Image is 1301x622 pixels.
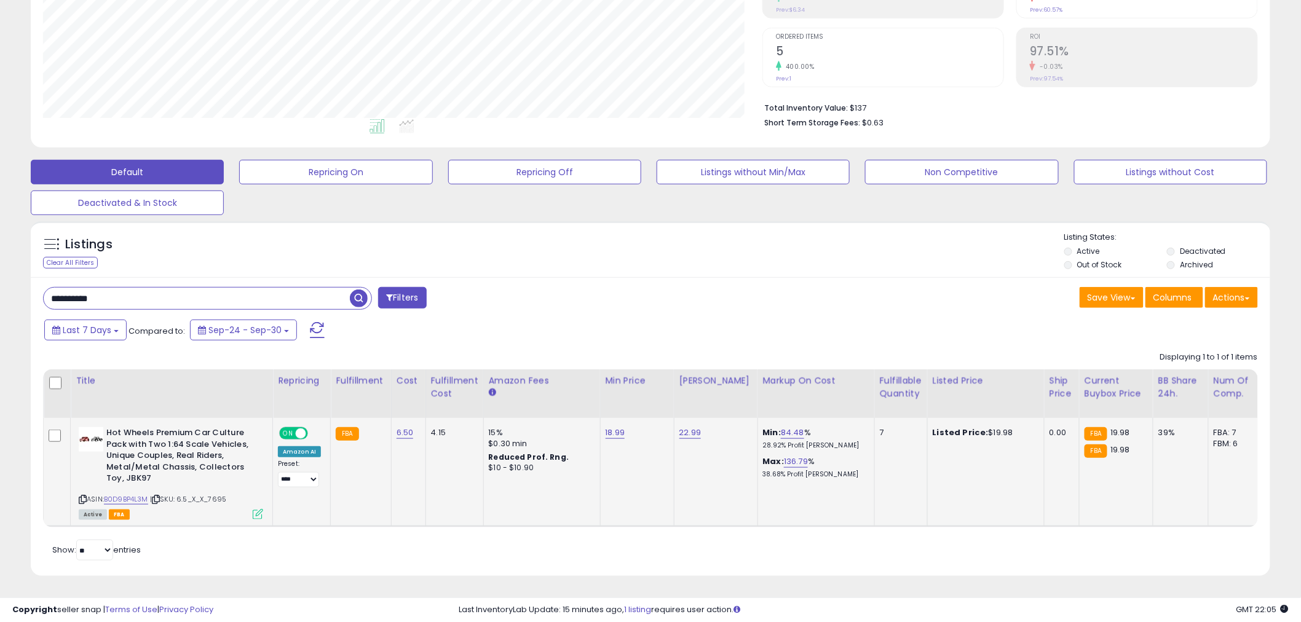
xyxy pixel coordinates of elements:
[76,374,267,387] div: Title
[448,160,641,184] button: Repricing Off
[239,160,432,184] button: Repricing On
[1110,427,1130,438] span: 19.98
[431,427,474,438] div: 4.15
[764,103,848,113] b: Total Inventory Value:
[763,470,865,479] p: 38.68% Profit [PERSON_NAME]
[489,387,496,398] small: Amazon Fees.
[1145,287,1203,308] button: Columns
[1085,374,1148,400] div: Current Buybox Price
[933,427,1035,438] div: $19.98
[79,427,103,452] img: 310hMlfZTJL._SL40_.jpg
[1030,75,1063,82] small: Prev: 97.54%
[1158,427,1199,438] div: 39%
[763,455,785,467] b: Max:
[44,320,127,341] button: Last 7 Days
[763,456,865,479] div: %
[763,374,869,387] div: Markup on Cost
[109,510,130,520] span: FBA
[763,427,865,450] div: %
[933,427,989,438] b: Listed Price:
[31,191,224,215] button: Deactivated & In Stock
[63,324,111,336] span: Last 7 Days
[336,427,358,441] small: FBA
[1214,438,1254,449] div: FBM: 6
[306,428,326,439] span: OFF
[625,604,652,615] a: 1 listing
[489,374,595,387] div: Amazon Fees
[278,446,321,457] div: Amazon AI
[79,427,263,518] div: ASIN:
[1160,352,1258,363] div: Displaying 1 to 1 of 1 items
[489,452,569,462] b: Reduced Prof. Rng.
[776,6,805,14] small: Prev: $6.34
[79,510,107,520] span: All listings currently available for purchase on Amazon
[1077,259,1122,270] label: Out of Stock
[764,117,860,128] b: Short Term Storage Fees:
[12,604,213,616] div: seller snap | |
[1030,6,1062,14] small: Prev: 60.57%
[657,160,850,184] button: Listings without Min/Max
[378,287,426,309] button: Filters
[489,438,591,449] div: $0.30 min
[679,427,702,439] a: 22.99
[763,427,781,438] b: Min:
[459,604,1289,616] div: Last InventoryLab Update: 15 minutes ago, requires user action.
[880,374,922,400] div: Fulfillable Quantity
[880,427,918,438] div: 7
[1110,444,1130,455] span: 19.98
[1205,287,1258,308] button: Actions
[757,369,874,418] th: The percentage added to the cost of goods (COGS) that forms the calculator for Min & Max prices.
[105,604,157,615] a: Terms of Use
[776,34,1003,41] span: Ordered Items
[865,160,1058,184] button: Non Competitive
[679,374,753,387] div: [PERSON_NAME]
[1214,427,1254,438] div: FBA: 7
[1158,374,1203,400] div: BB Share 24h.
[784,455,808,468] a: 136.79
[31,160,224,184] button: Default
[1050,374,1074,400] div: Ship Price
[43,257,98,269] div: Clear All Filters
[1236,604,1289,615] span: 2025-10-8 22:05 GMT
[1085,427,1107,441] small: FBA
[65,236,113,253] h5: Listings
[1180,259,1213,270] label: Archived
[763,441,865,450] p: 28.92% Profit [PERSON_NAME]
[1077,246,1100,256] label: Active
[1085,444,1107,458] small: FBA
[129,325,185,337] span: Compared to:
[190,320,297,341] button: Sep-24 - Sep-30
[606,374,669,387] div: Min Price
[12,604,57,615] strong: Copyright
[1074,160,1267,184] button: Listings without Cost
[489,427,591,438] div: 15%
[781,62,815,71] small: 400.00%
[159,604,213,615] a: Privacy Policy
[336,374,386,387] div: Fulfillment
[862,117,884,128] span: $0.63
[1180,246,1226,256] label: Deactivated
[431,374,478,400] div: Fulfillment Cost
[1050,427,1070,438] div: 0.00
[1214,374,1259,400] div: Num of Comp.
[278,460,321,487] div: Preset:
[1030,44,1257,61] h2: 97.51%
[397,427,414,439] a: 6.50
[1035,62,1063,71] small: -0.03%
[280,428,296,439] span: ON
[1153,291,1192,304] span: Columns
[489,463,591,473] div: $10 - $10.90
[106,427,256,487] b: Hot Wheels Premium Car Culture Pack with Two 1:64 Scale Vehicles, Unique Couples, Real Riders, Me...
[781,427,804,439] a: 84.48
[933,374,1039,387] div: Listed Price
[104,494,148,505] a: B0D9BP4L3M
[150,494,226,504] span: | SKU: 6.5_X_X_7695
[1080,287,1144,308] button: Save View
[606,427,625,439] a: 18.99
[208,324,282,336] span: Sep-24 - Sep-30
[278,374,325,387] div: Repricing
[776,44,1003,61] h2: 5
[397,374,421,387] div: Cost
[1064,232,1270,243] p: Listing States:
[52,544,141,556] span: Show: entries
